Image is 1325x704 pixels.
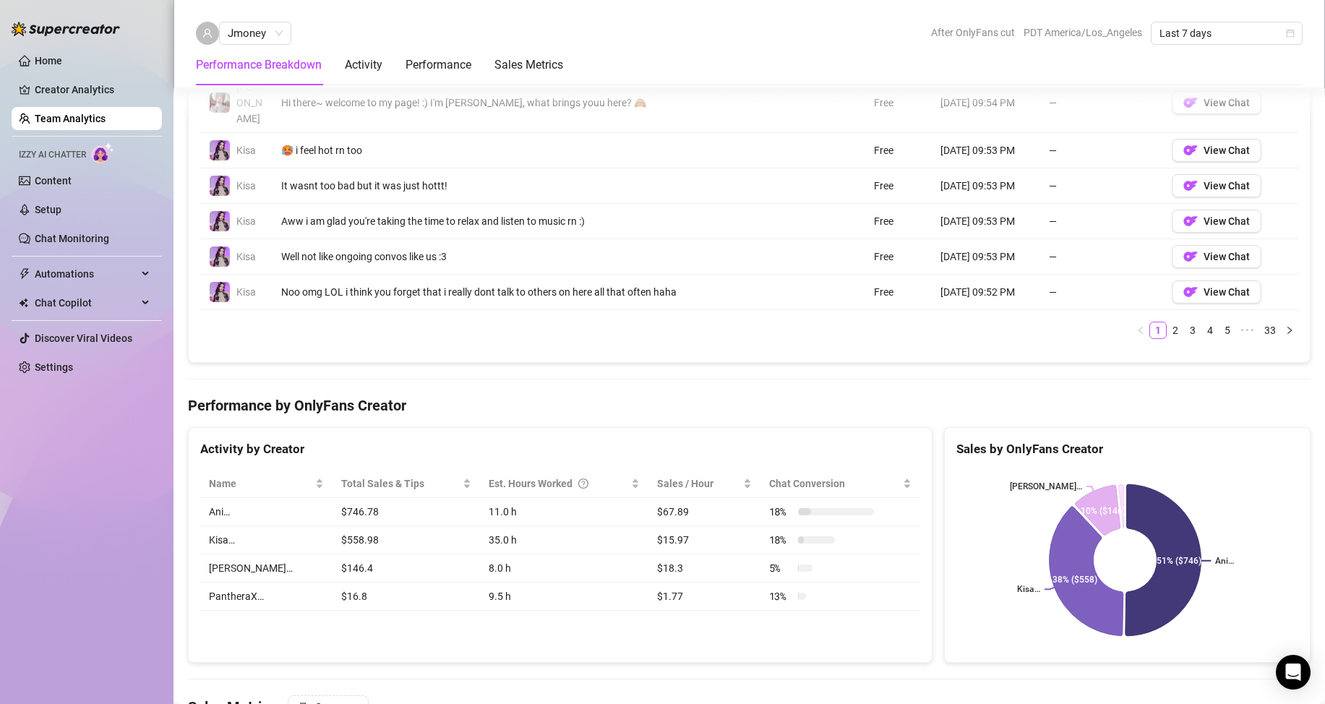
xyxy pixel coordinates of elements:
[1259,322,1281,339] li: 33
[865,204,932,239] td: Free
[1024,22,1142,43] span: PDT America/Los_Angeles
[1172,245,1261,268] button: OFView Chat
[1281,322,1298,339] li: Next Page
[236,215,256,227] span: Kisa
[1132,322,1149,339] button: left
[865,133,932,168] td: Free
[333,554,479,583] td: $146.4
[1172,219,1261,231] a: OFView Chat
[210,246,230,267] img: Kisa
[1010,481,1082,491] text: [PERSON_NAME]…
[1040,133,1163,168] td: —
[769,476,901,491] span: Chat Conversion
[1040,204,1163,239] td: —
[1201,322,1219,339] li: 4
[35,175,72,186] a: Content
[648,554,760,583] td: $18.3
[1172,174,1261,197] button: OFView Chat
[210,211,230,231] img: Kisa
[1150,322,1166,338] a: 1
[1172,290,1261,301] a: OFView Chat
[1202,322,1218,338] a: 4
[648,526,760,554] td: $15.97
[1286,29,1295,38] span: calendar
[333,498,479,526] td: $746.78
[1172,280,1261,304] button: OFView Chat
[210,176,230,196] img: Kisa
[1285,326,1294,335] span: right
[932,73,1040,133] td: [DATE] 09:54 PM
[209,476,312,491] span: Name
[489,476,628,491] div: Est. Hours Worked
[932,168,1040,204] td: [DATE] 09:53 PM
[200,583,333,611] td: PantheraX…
[1040,275,1163,310] td: —
[333,470,479,498] th: Total Sales & Tips
[202,28,213,38] span: user
[19,268,30,280] span: thunderbolt
[35,332,132,344] a: Discover Viral Videos
[281,178,784,194] div: It wasnt too bad but it was just hottt!
[210,282,230,302] img: Kisa
[1216,556,1235,566] text: Ani…
[1172,91,1261,114] button: OFView Chat
[769,504,792,520] span: 18 %
[1185,322,1201,338] a: 3
[1167,322,1183,338] a: 2
[480,554,648,583] td: 8.0 h
[1204,180,1250,192] span: View Chat
[200,498,333,526] td: Ani…
[931,22,1015,43] span: After OnlyFans cut
[932,275,1040,310] td: [DATE] 09:52 PM
[281,213,784,229] div: Aww i am glad you're taking the time to relax and listen to music rn :)
[1204,145,1250,156] span: View Chat
[865,239,932,275] td: Free
[1172,254,1261,266] a: OFView Chat
[1136,326,1145,335] span: left
[1281,322,1298,339] button: right
[1276,655,1311,690] div: Open Intercom Messenger
[1219,322,1235,338] a: 5
[1040,168,1163,204] td: —
[281,142,784,158] div: 🥵 i feel hot rn too
[236,251,256,262] span: Kisa
[1204,286,1250,298] span: View Chat
[932,133,1040,168] td: [DATE] 09:53 PM
[236,145,256,156] span: Kisa
[200,554,333,583] td: [PERSON_NAME]…
[769,588,792,604] span: 13 %
[1204,251,1250,262] span: View Chat
[1159,22,1294,44] span: Last 7 days
[1183,143,1198,158] img: OF
[1184,322,1201,339] li: 3
[578,476,588,491] span: question-circle
[341,476,459,491] span: Total Sales & Tips
[1183,285,1198,299] img: OF
[19,298,28,308] img: Chat Copilot
[932,204,1040,239] td: [DATE] 09:53 PM
[648,470,760,498] th: Sales / Hour
[865,275,932,310] td: Free
[210,93,230,113] img: Rosie
[12,22,120,36] img: logo-BBDzfeDw.svg
[1040,73,1163,133] td: —
[1167,322,1184,339] li: 2
[1183,214,1198,228] img: OF
[236,81,264,124] span: [PERSON_NAME]
[35,78,150,101] a: Creator Analytics
[35,233,109,244] a: Chat Monitoring
[35,262,137,286] span: Automations
[1260,322,1280,338] a: 33
[1183,249,1198,264] img: OF
[281,249,784,265] div: Well not like ongoing convos like us :3
[769,560,792,576] span: 5 %
[1172,139,1261,162] button: OFView Chat
[333,526,479,554] td: $558.98
[648,583,760,611] td: $1.77
[480,583,648,611] td: 9.5 h
[1172,210,1261,233] button: OFView Chat
[1236,322,1259,339] li: Next 5 Pages
[200,470,333,498] th: Name
[228,22,283,44] span: Jmoney
[236,286,256,298] span: Kisa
